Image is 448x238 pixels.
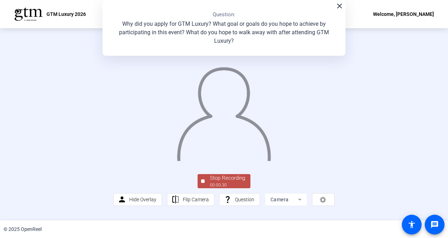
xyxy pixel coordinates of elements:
[198,174,250,189] button: Stop Recording00:00:30
[210,174,245,182] div: Stop Recording
[129,197,156,202] span: Hide Overlay
[335,2,344,10] mat-icon: close
[407,220,416,229] mat-icon: accessibility
[373,10,434,18] div: Welcome, [PERSON_NAME]
[213,11,235,19] p: Question:
[430,220,439,229] mat-icon: message
[171,195,180,204] mat-icon: flip
[176,61,272,161] img: overlay
[183,197,209,202] span: Flip Camera
[46,10,86,18] p: GTM Luxury 2026
[219,193,260,206] button: Question
[14,7,43,21] img: OpenReel logo
[113,193,162,206] button: Hide Overlay
[4,226,42,233] div: © 2025 OpenReel
[210,182,245,188] div: 00:00:30
[235,197,254,202] span: Question
[223,195,232,204] mat-icon: question_mark
[167,193,214,206] button: Flip Camera
[110,20,338,45] p: Why did you apply for GTM Luxury? What goal or goals do you hope to achieve by participating in t...
[118,195,126,204] mat-icon: person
